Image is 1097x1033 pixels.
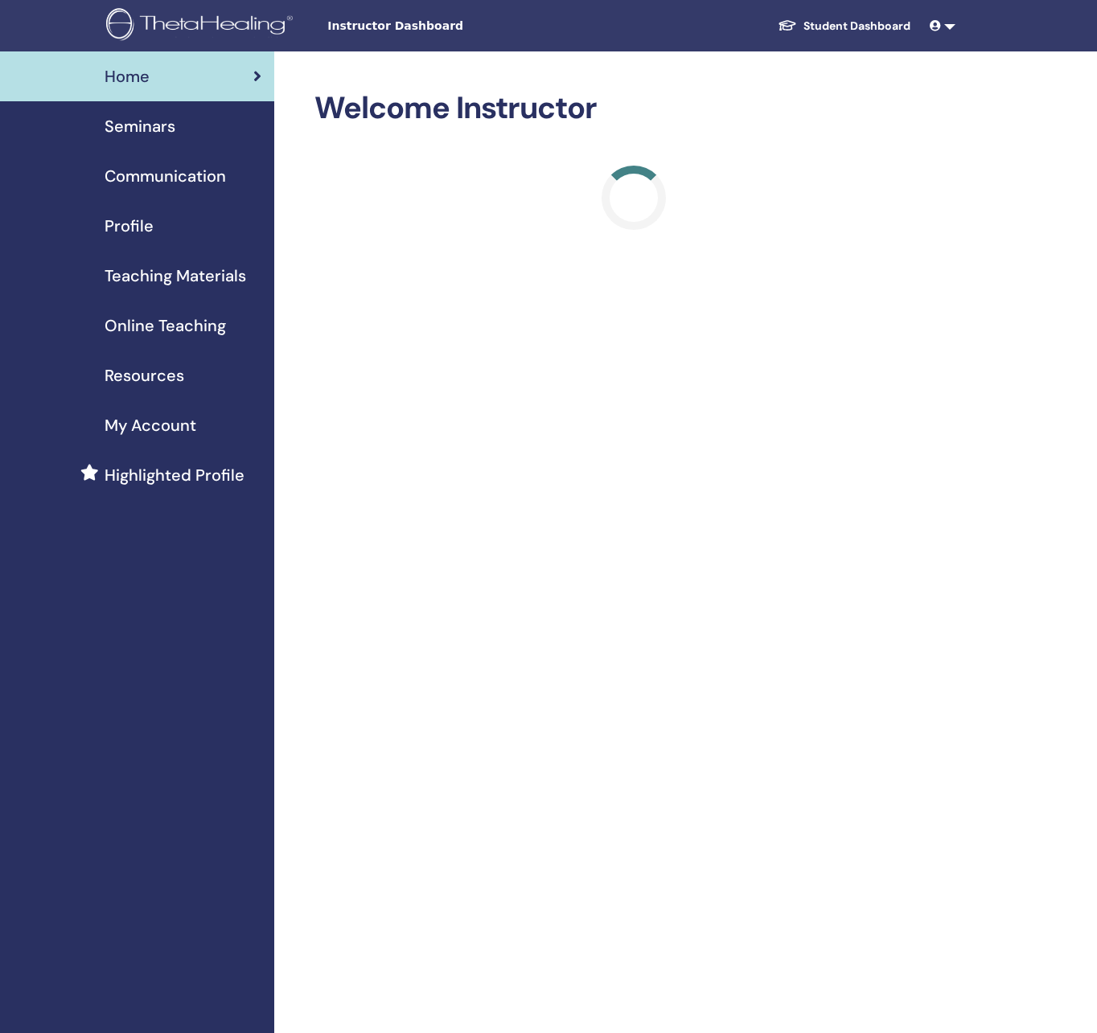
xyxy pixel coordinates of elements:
span: Home [105,64,150,88]
img: logo.png [106,8,298,44]
a: Student Dashboard [765,11,923,41]
span: Profile [105,214,154,238]
span: Teaching Materials [105,264,246,288]
img: graduation-cap-white.svg [778,18,797,32]
span: My Account [105,413,196,437]
span: Highlighted Profile [105,463,244,487]
span: Resources [105,363,184,387]
span: Online Teaching [105,314,226,338]
span: Communication [105,164,226,188]
span: Seminars [105,114,175,138]
h2: Welcome Instructor [314,90,952,127]
span: Instructor Dashboard [327,18,569,35]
